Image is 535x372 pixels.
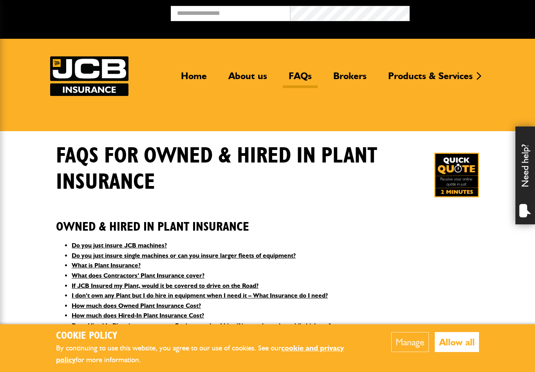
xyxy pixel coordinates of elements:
p: By continuing to use this website, you agree to our use of cookies. See our for more information. [56,342,367,366]
a: FAQs [283,70,318,88]
button: Broker Login [410,6,529,18]
div: Need help? [515,126,535,224]
a: Home [175,70,213,88]
img: JCB Insurance Services logo [50,56,128,96]
h1: FAQS for Owned & Hired In Plant Insurance [56,143,415,195]
a: Do you just insure single machines or can you insure larger fleets of equipment? [72,252,296,259]
button: Allow all [435,332,479,352]
a: Get your insurance quote in just 2-minutes [434,153,479,197]
a: I don’t own any Plant but I do hire in equipment when I need it – What Insurance do I need? [72,292,328,299]
a: About us [222,70,273,88]
a: Do you just insure JCB machines? [72,242,167,249]
a: Products & Services [382,70,479,88]
a: What does Contractors’ Plant Insurance cover? [72,272,204,279]
a: How much does Owned Plant Insurance Cost? [72,302,201,309]
a: JCB Insurance Services [50,56,128,96]
a: Brokers [327,70,372,88]
h2: Cookie Policy [56,330,367,342]
img: Quick Quote [434,153,479,197]
a: What is Plant Insurance? [72,262,141,269]
a: If JCB Insured my Plant, would it be covered to drive on the Road? [72,282,258,289]
h2: Owned & Hired In Plant Insurance [56,208,479,234]
a: How much does Hired-In Plant Insurance Cost? [72,312,204,319]
a: Does Hired In Plant insurance cover Equipment that I hire if it travels on the public highway? [72,322,331,329]
button: Manage [391,332,429,352]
